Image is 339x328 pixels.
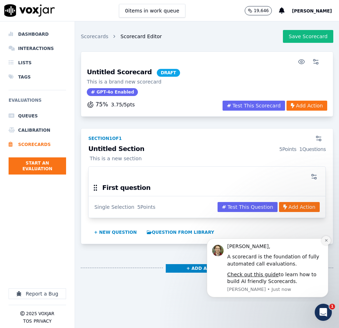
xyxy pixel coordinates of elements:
[144,227,217,238] button: Question from Library
[125,4,135,13] button: Dismiss notification
[81,33,162,40] nav: breadcrumb
[299,146,326,153] div: 1 Questions
[137,203,155,211] div: 5 Points
[9,27,66,41] a: Dashboard
[16,13,28,24] img: Profile image for Curtis
[31,39,127,53] div: to learn how to build AI friendly Scorecards.
[292,6,339,15] button: [PERSON_NAME]
[245,6,279,15] button: 19,646
[87,78,180,85] p: This is a brand new scorecard
[111,101,135,108] p: 3.75 / 5 pts
[166,264,250,273] button: + Add a section
[120,33,162,40] span: Scorecard Editor
[9,288,66,299] button: Report a Bug
[31,11,127,53] div: Message content
[87,69,180,77] h3: Untitled Scorecard
[4,4,55,17] img: voxjar logo
[26,311,54,317] p: 2025 Voxjar
[223,101,285,111] button: Test This Scorecard
[279,146,296,153] div: 5 Points
[245,6,272,15] button: 19,646
[91,227,140,238] button: + New question
[88,146,326,153] h3: Untitled Section
[283,30,333,43] button: Save Scorecard
[9,70,66,84] a: Tags
[31,40,83,45] a: Check out this guide
[119,4,185,17] button: 0items in work queue
[88,155,326,162] p: This is a new section
[9,123,66,137] a: Calibration
[87,100,135,109] div: 75 %
[34,318,51,324] button: Privacy
[94,203,134,211] div: Single Selection
[315,304,332,321] iframe: Intercom live chat
[102,185,150,191] h3: First question
[31,11,127,18] div: [PERSON_NAME],
[31,54,127,61] p: Message from Curtis, sent Just now
[11,6,132,65] div: message notification from Curtis, Just now. Candyce, A scorecard is the foundation of fully autom...
[9,157,66,175] button: Start an Evaluation
[31,21,127,35] div: A scorecard is the foundation of fully automated call evaluations.
[218,202,278,212] button: Test This Question
[9,56,66,70] a: Lists
[9,41,66,56] a: Interactions
[81,33,108,40] a: Scorecards
[279,202,320,212] button: Add Action
[9,109,66,123] a: Queues
[286,101,327,111] button: Add Action
[87,88,138,96] span: GPT-4o Enabled
[23,318,32,324] button: TOS
[9,96,66,109] h6: Evaluations
[292,9,332,14] span: [PERSON_NAME]
[9,137,66,152] a: Scorecards
[196,232,339,302] iframe: Intercom notifications message
[157,69,180,77] span: DRAFT
[88,136,122,141] div: Section 1 of 1
[329,304,335,309] span: 1
[254,8,269,14] p: 19,646
[87,100,135,109] button: 75%3.75/5pts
